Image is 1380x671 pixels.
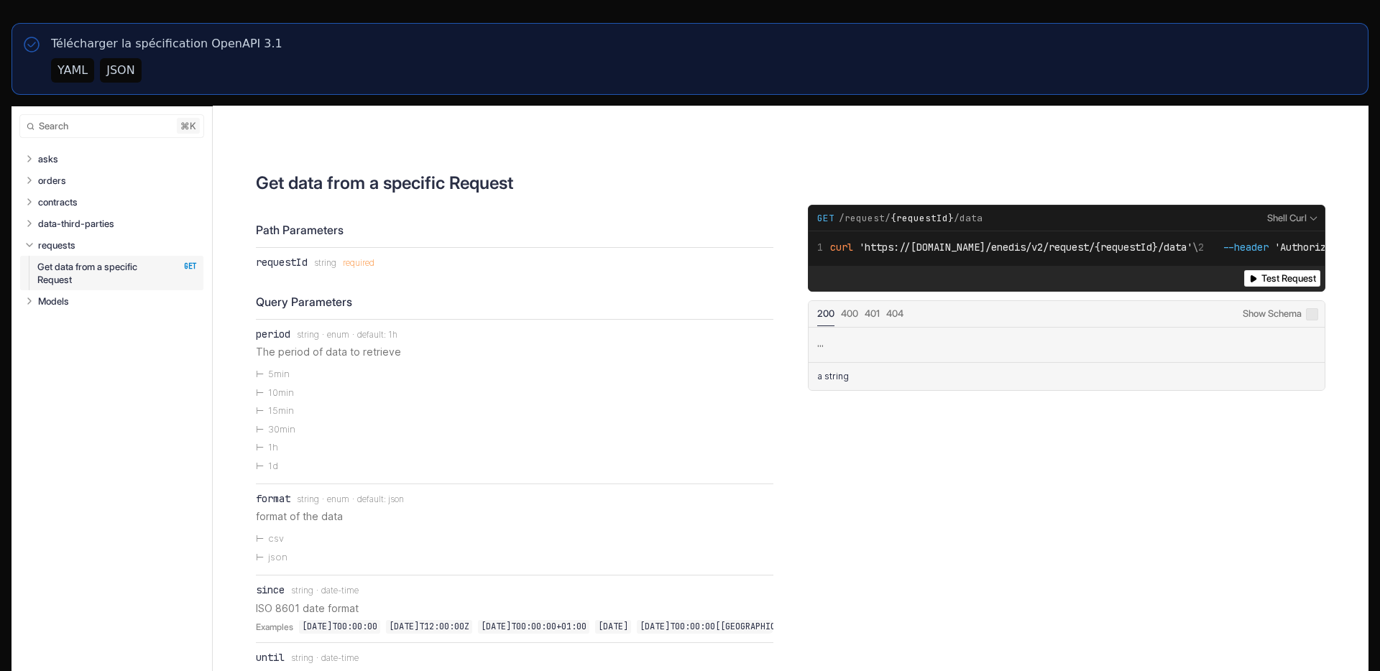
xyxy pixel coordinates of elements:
[38,170,198,191] a: orders
[256,294,773,310] div: Query Parameters
[595,620,631,634] code: [DATE]
[256,529,773,548] li: csv
[388,494,404,504] span: json
[321,586,359,596] span: date-time
[314,258,336,268] span: string
[38,213,198,234] a: data-third-parties
[256,172,513,193] h3: Get data from a specific Request
[830,241,853,254] span: curl
[51,35,282,52] p: Télécharger la spécification OpenAPI 3.1
[817,370,849,383] p: a string
[100,58,141,83] button: JSON
[256,548,773,567] li: json
[637,620,904,634] code: [DATE]T00:00:00[[GEOGRAPHIC_DATA]/[GEOGRAPHIC_DATA]]
[291,653,313,663] span: string
[38,191,198,213] a: contracts
[841,307,858,319] span: 400
[865,307,880,319] span: 401
[817,307,834,319] span: 200
[357,494,388,504] div: default:
[51,58,94,83] button: YAML
[106,62,134,79] div: JSON
[891,212,954,224] em: {requestId}
[1223,241,1269,254] span: --header
[817,212,834,225] span: GET
[256,420,773,439] li: 30min
[38,152,58,165] p: asks
[57,62,88,79] div: YAML
[37,260,165,286] p: Get data from a specific Request
[357,330,388,340] div: default:
[808,300,1325,391] div: Example Responses
[299,620,380,634] code: [DATE]T00:00:00
[38,174,66,187] p: orders
[291,586,313,596] span: string
[256,652,285,663] div: until
[388,330,397,340] span: 1h
[256,493,290,504] div: format
[38,290,198,312] a: Models
[327,330,349,340] span: enum
[256,509,773,524] p: format of the data
[38,239,75,251] p: requests
[37,256,197,290] a: Get data from a specific Request GET
[817,338,823,349] code: …
[1244,270,1320,287] button: Test Request
[343,258,374,268] div: required
[321,653,359,663] span: date-time
[1261,273,1316,284] span: Test Request
[256,402,773,420] li: 15min
[817,241,1198,254] span: \
[256,620,293,634] span: Examples
[297,494,319,504] span: string
[1243,301,1318,327] label: Show Schema
[256,438,773,457] li: 1h
[256,344,773,359] p: The period of data to retrieve
[38,234,198,256] a: requests
[256,328,290,340] div: period
[256,601,773,616] p: ISO 8601 date format
[256,384,773,402] li: 10min
[38,148,198,170] a: asks
[38,217,114,230] p: data-third-parties
[38,295,69,307] p: Models
[256,584,285,596] div: since
[169,262,197,272] span: GET
[886,307,903,319] span: 404
[839,212,983,225] span: /request/ /data
[297,330,319,340] span: string
[859,241,1192,254] span: 'https://[DOMAIN_NAME]/enedis/v2/request/{requestId}/data'
[177,118,200,134] kbd: ⌘ k
[39,121,68,131] span: Search
[256,222,773,239] div: Path Parameters
[38,195,78,208] p: contracts
[256,365,773,384] li: 5min
[256,457,773,476] li: 1d
[256,256,308,268] div: requestId
[386,620,472,634] code: [DATE]T12:00:00Z
[478,620,589,634] code: [DATE]T00:00:00+01:00
[327,494,349,504] span: enum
